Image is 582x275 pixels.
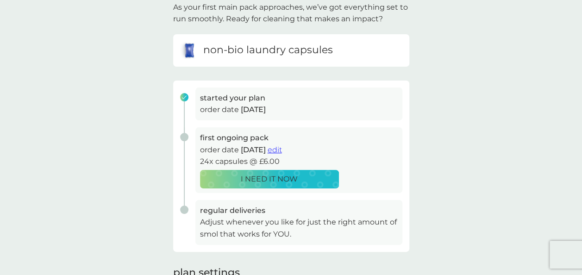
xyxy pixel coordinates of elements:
span: [DATE] [241,105,266,114]
img: non-bio laundry capsules [180,41,199,60]
p: I NEED IT NOW [241,173,298,185]
span: [DATE] [241,145,266,154]
p: order date [200,144,398,156]
h3: regular deliveries [200,205,398,217]
p: 24x capsules @ £6.00 [200,156,398,168]
h3: first ongoing pack [200,132,398,144]
p: Adjust whenever you like for just the right amount of smol that works for YOU. [200,216,398,240]
button: edit [268,144,282,156]
h3: started your plan [200,92,398,104]
h6: non-bio laundry capsules [203,43,333,57]
p: order date [200,104,398,116]
button: I NEED IT NOW [200,170,339,188]
span: edit [268,145,282,154]
p: As your first main pack approaches, we’ve got everything set to run smoothly. Ready for cleaning ... [173,1,409,25]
